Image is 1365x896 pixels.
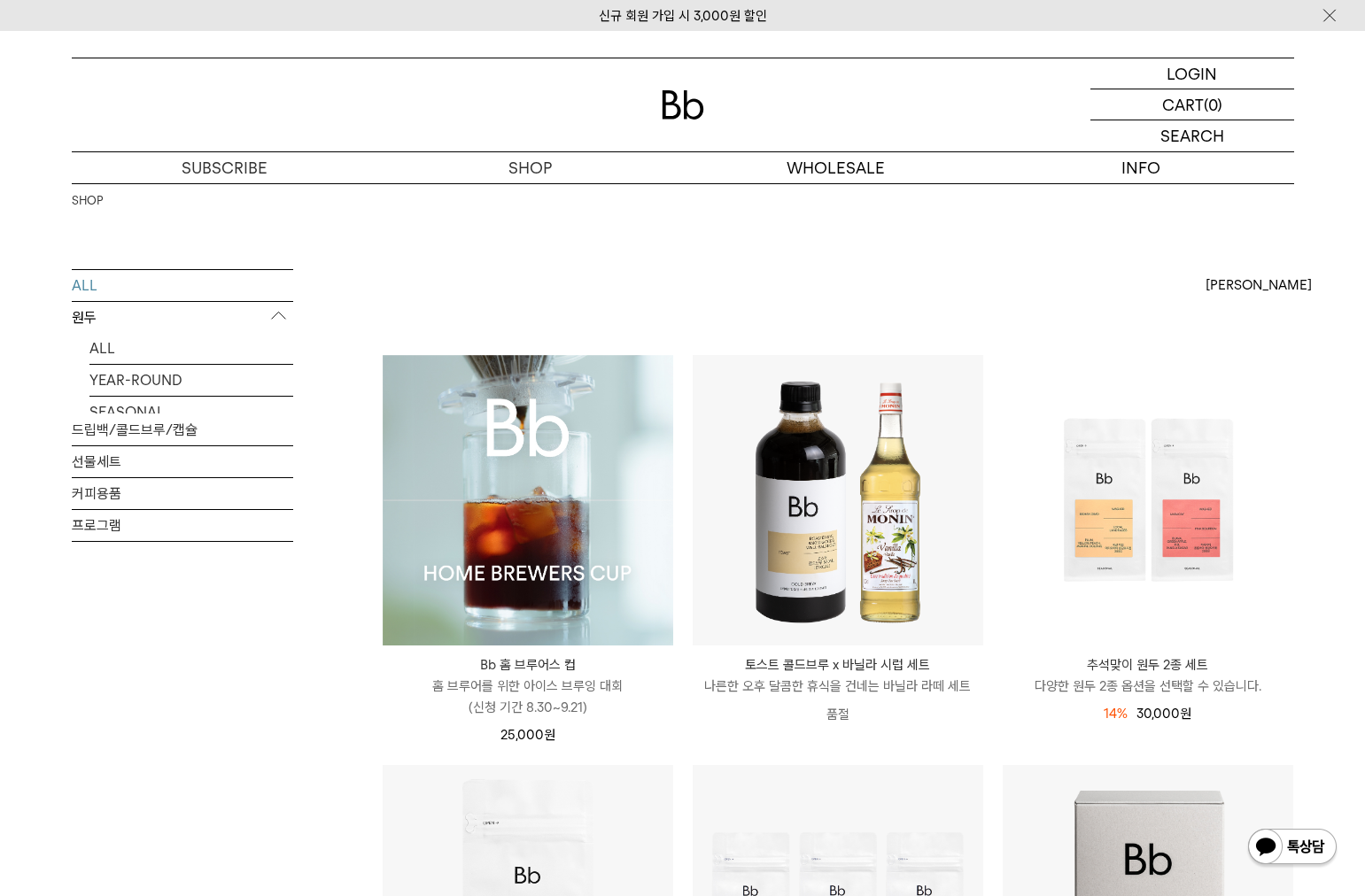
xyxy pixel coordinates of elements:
p: SEARCH [1160,120,1224,151]
a: ALL [72,270,293,301]
span: 원 [1180,706,1191,722]
a: 커피용품 [72,478,293,509]
p: 홈 브루어를 위한 아이스 브루잉 대회 (신청 기간 8.30~9.21) [383,676,673,718]
a: 프로그램 [72,510,293,541]
span: 25,000 [500,727,555,743]
p: (0) [1204,89,1222,120]
p: WHOLESALE [683,152,989,183]
span: 30,000 [1136,706,1191,722]
p: 추석맞이 원두 2종 세트 [1003,654,1293,676]
p: CART [1162,89,1204,120]
a: CART (0) [1090,89,1294,120]
a: SHOP [72,192,103,210]
a: 토스트 콜드브루 x 바닐라 시럽 세트 나른한 오후 달콤한 휴식을 건네는 바닐라 라떼 세트 [693,654,983,697]
a: 추석맞이 원두 2종 세트 다양한 원두 2종 옵션을 선택할 수 있습니다. [1003,654,1293,697]
a: SHOP [377,152,683,183]
p: LOGIN [1167,58,1217,89]
p: 나른한 오후 달콤한 휴식을 건네는 바닐라 라떼 세트 [693,676,983,697]
a: Bb 홈 브루어스 컵 홈 브루어를 위한 아이스 브루잉 대회(신청 기간 8.30~9.21) [383,654,673,718]
a: SEASONAL [89,397,293,428]
div: 14% [1104,703,1128,724]
p: 다양한 원두 2종 옵션을 선택할 수 있습니다. [1003,676,1293,697]
img: 로고 [662,90,704,120]
img: 추석맞이 원두 2종 세트 [1003,355,1293,645]
a: 신규 회원 가입 시 3,000원 할인 [599,8,767,24]
img: 토스트 콜드브루 x 바닐라 시럽 세트 [693,355,983,645]
p: Bb 홈 브루어스 컵 [383,654,673,676]
p: INFO [989,152,1294,183]
a: SUBSCRIBE [72,152,377,183]
p: 토스트 콜드브루 x 바닐라 시럽 세트 [693,654,983,676]
span: 원 [544,727,555,743]
p: 원두 [72,302,293,334]
a: LOGIN [1090,58,1294,89]
span: [PERSON_NAME] [1206,274,1312,296]
img: 카카오톡 채널 1:1 채팅 버튼 [1246,827,1338,869]
a: 선물세트 [72,446,293,477]
a: ALL [89,333,293,364]
p: 품절 [693,697,983,732]
img: Bb 홈 브루어스 컵 [383,355,673,645]
a: YEAR-ROUND [89,365,293,396]
a: 드립백/콜드브루/캡슐 [72,414,293,445]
